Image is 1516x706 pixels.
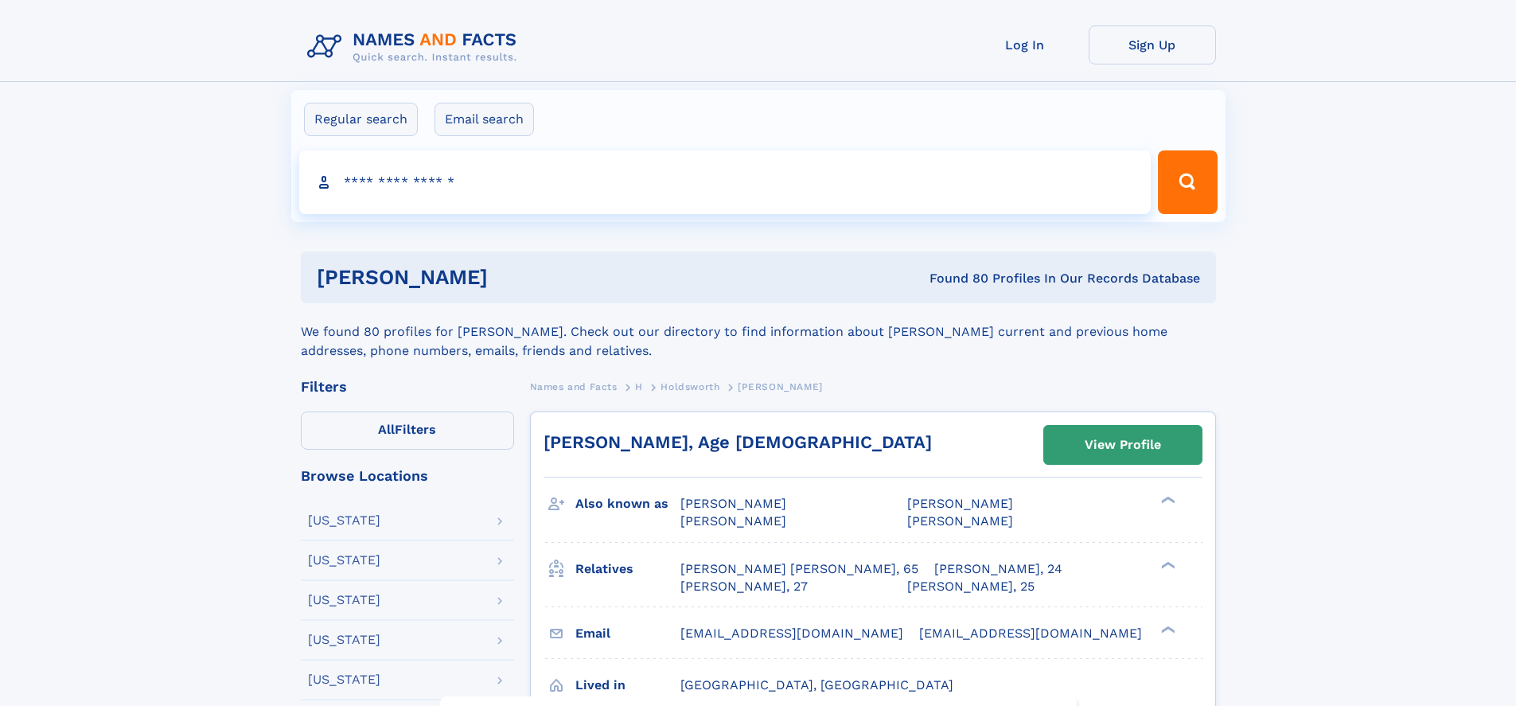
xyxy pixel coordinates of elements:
h3: Relatives [575,556,680,583]
a: [PERSON_NAME], 27 [680,578,808,595]
h3: Lived in [575,672,680,699]
div: Filters [301,380,514,394]
div: Browse Locations [301,469,514,483]
span: [PERSON_NAME] [680,513,786,529]
div: Found 80 Profiles In Our Records Database [708,270,1200,287]
h1: [PERSON_NAME] [317,267,709,287]
a: Names and Facts [530,376,618,396]
input: search input [299,150,1152,214]
span: [PERSON_NAME] [907,513,1013,529]
div: [US_STATE] [308,673,380,686]
div: [US_STATE] [308,554,380,567]
a: View Profile [1044,426,1202,464]
h3: Email [575,620,680,647]
div: [US_STATE] [308,634,380,646]
a: Log In [961,25,1089,64]
span: H [635,381,643,392]
div: View Profile [1085,427,1161,463]
div: ❯ [1157,624,1176,634]
h3: Also known as [575,490,680,517]
span: [PERSON_NAME] [738,381,823,392]
span: [PERSON_NAME] [680,496,786,511]
a: [PERSON_NAME], Age [DEMOGRAPHIC_DATA] [544,432,932,452]
span: [PERSON_NAME] [907,496,1013,511]
img: Logo Names and Facts [301,25,530,68]
span: All [378,422,395,437]
div: [US_STATE] [308,514,380,527]
span: Holdsworth [661,381,719,392]
a: [PERSON_NAME], 24 [934,560,1062,578]
div: ❯ [1157,560,1176,570]
div: [US_STATE] [308,594,380,607]
a: [PERSON_NAME] [PERSON_NAME], 65 [680,560,918,578]
a: H [635,376,643,396]
div: ❯ [1157,495,1176,505]
span: [GEOGRAPHIC_DATA], [GEOGRAPHIC_DATA] [680,677,953,692]
label: Filters [301,412,514,450]
span: [EMAIL_ADDRESS][DOMAIN_NAME] [680,626,903,641]
button: Search Button [1158,150,1217,214]
a: [PERSON_NAME], 25 [907,578,1035,595]
label: Regular search [304,103,418,136]
a: Sign Up [1089,25,1216,64]
label: Email search [435,103,534,136]
span: [EMAIL_ADDRESS][DOMAIN_NAME] [919,626,1142,641]
a: Holdsworth [661,376,719,396]
div: We found 80 profiles for [PERSON_NAME]. Check out our directory to find information about [PERSON... [301,303,1216,361]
